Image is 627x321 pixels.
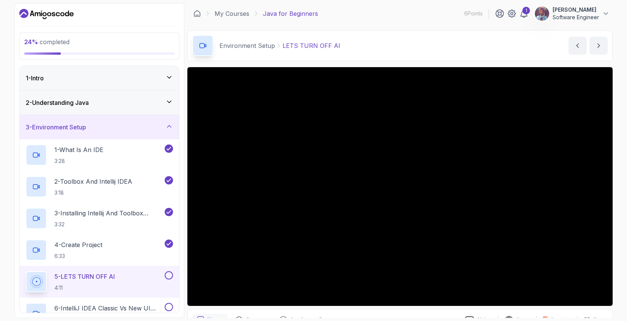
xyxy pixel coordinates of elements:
button: 3-Environment Setup [20,115,179,139]
p: Environment Setup [219,41,275,50]
button: 2-Toolbox And Intellij IDEA3:18 [26,176,173,197]
button: 1-Intro [20,66,179,90]
a: Dashboard [193,10,201,17]
p: Software Engineer [553,14,599,21]
button: 3-Installing Intellij And Toolbox Configuration3:32 [26,208,173,229]
a: 1 [519,9,528,18]
a: My Courses [215,9,249,18]
p: 1 - What Is An IDE [54,145,103,154]
div: 1 [522,7,530,14]
a: Dashboard [19,8,74,20]
button: 5-LETS TURN OFF AI4:11 [26,271,173,292]
p: 3:28 [54,157,103,165]
button: 2-Understanding Java [20,91,179,115]
p: [PERSON_NAME] [553,6,599,14]
button: previous content [568,37,587,55]
h3: 3 - Environment Setup [26,123,86,132]
iframe: To enrich screen reader interactions, please activate Accessibility in Grammarly extension settings [580,274,627,310]
p: Java for Beginners [263,9,318,18]
p: 3 - Installing Intellij And Toolbox Configuration [54,209,163,218]
h3: 1 - Intro [26,74,44,83]
button: 4-Create Project6:33 [26,240,173,261]
button: 1-What Is An IDE3:28 [26,144,173,166]
p: LETS TURN OFF AI [283,41,340,50]
span: 24 % [24,38,38,46]
button: next content [590,37,608,55]
img: user profile image [535,6,549,21]
p: 5 - LETS TURN OFF AI [54,272,115,281]
p: 2 - Toolbox And Intellij IDEA [54,177,132,186]
p: 6:33 [54,252,102,260]
p: 6 Points [464,10,483,17]
iframe: To enrich screen reader interactions, please activate Accessibility in Grammarly extension settings [187,67,613,306]
h3: 2 - Understanding Java [26,98,89,107]
p: 3:18 [54,189,132,197]
p: 3:32 [54,221,163,228]
button: user profile image[PERSON_NAME]Software Engineer [534,6,610,21]
p: 6 - IntelliJ IDEA Classic Vs New UI (User Interface) [54,304,163,313]
span: completed [24,38,69,46]
p: 4:11 [54,284,115,292]
p: 4 - Create Project [54,240,102,249]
